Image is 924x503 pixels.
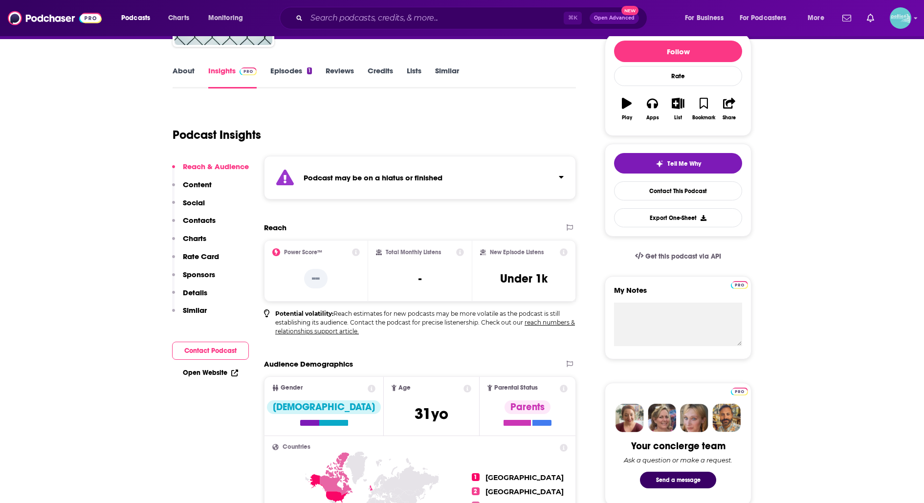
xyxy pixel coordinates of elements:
span: Monitoring [208,11,243,25]
img: Barbara Profile [648,404,676,432]
a: Show notifications dropdown [838,10,855,26]
button: Charts [172,234,206,252]
b: Potential volatility: [275,310,333,317]
span: 2 [472,487,480,495]
p: -- [304,269,328,288]
span: More [808,11,824,25]
button: Social [172,198,205,216]
button: Content [172,180,212,198]
span: Age [398,385,411,391]
button: Export One-Sheet [614,208,742,227]
a: reach numbers & relationships support article. [275,319,575,335]
span: Tell Me Why [667,160,701,168]
span: [GEOGRAPHIC_DATA] [485,473,564,482]
button: Follow [614,41,742,62]
p: Reach estimates for new podcasts may be more volatile as the podcast is still establishing its au... [275,309,576,336]
span: 1 [472,473,480,481]
p: Contacts [183,216,216,225]
p: Charts [183,234,206,243]
a: Show notifications dropdown [863,10,878,26]
span: Get this podcast via API [645,252,721,261]
label: My Notes [614,285,742,303]
div: [DEMOGRAPHIC_DATA] [267,400,381,414]
span: Gender [281,385,303,391]
a: Lists [407,66,421,88]
span: Logged in as JessicaPellien [890,7,911,29]
h2: Total Monthly Listens [386,249,441,256]
button: open menu [801,10,836,26]
button: Details [172,288,207,306]
a: Similar [435,66,459,88]
button: Share [717,91,742,127]
a: Credits [368,66,393,88]
div: Parents [505,400,550,414]
strong: Podcast may be on a hiatus or finished [304,173,442,182]
p: Details [183,288,207,297]
h3: - [418,271,421,286]
button: Sponsors [172,270,215,288]
a: Episodes1 [270,66,312,88]
h2: New Episode Listens [490,249,544,256]
img: Podchaser Pro [731,281,748,289]
button: Rate Card [172,252,219,270]
span: [GEOGRAPHIC_DATA] [485,487,564,496]
h2: Power Score™ [284,249,322,256]
a: Pro website [731,386,748,395]
a: Open Website [183,369,238,377]
button: open menu [201,10,256,26]
img: tell me why sparkle [656,160,663,168]
span: Parental Status [494,385,538,391]
span: Podcasts [121,11,150,25]
button: Play [614,91,639,127]
a: InsightsPodchaser Pro [208,66,257,88]
span: ⌘ K [564,12,582,24]
img: Podchaser Pro [240,67,257,75]
a: Reviews [326,66,354,88]
button: Open AdvancedNew [590,12,639,24]
button: Contact Podcast [172,342,249,360]
a: About [173,66,195,88]
p: Reach & Audience [183,162,249,171]
button: Show profile menu [890,7,911,29]
button: Bookmark [691,91,716,127]
div: Your concierge team [631,440,726,452]
a: Pro website [731,280,748,289]
h2: Audience Demographics [264,359,353,369]
p: Similar [183,306,207,315]
img: Podchaser - Follow, Share and Rate Podcasts [8,9,102,27]
input: Search podcasts, credits, & more... [307,10,564,26]
h3: Under 1k [500,271,548,286]
button: List [665,91,691,127]
div: Apps [646,115,659,121]
a: Contact This Podcast [614,181,742,200]
img: Podchaser Pro [731,388,748,395]
p: Social [183,198,205,207]
div: Search podcasts, credits, & more... [289,7,657,29]
img: Jon Profile [712,404,741,432]
span: New [621,6,639,15]
span: Open Advanced [594,16,635,21]
span: 31 yo [415,404,448,423]
img: User Profile [890,7,911,29]
a: Charts [162,10,195,26]
span: Charts [168,11,189,25]
button: Reach & Audience [172,162,249,180]
div: Ask a question or make a request. [624,456,732,464]
span: Countries [283,444,310,450]
button: open menu [733,10,801,26]
button: tell me why sparkleTell Me Why [614,153,742,174]
span: For Business [685,11,724,25]
h1: Podcast Insights [173,128,261,142]
a: Get this podcast via API [627,244,729,268]
div: List [674,115,682,121]
div: 1 [307,67,312,74]
img: Sydney Profile [616,404,644,432]
section: Click to expand status details [264,156,576,199]
div: Rate [614,66,742,86]
p: Content [183,180,212,189]
h2: Reach [264,223,286,232]
div: Share [723,115,736,121]
p: Rate Card [183,252,219,261]
div: Play [622,115,632,121]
